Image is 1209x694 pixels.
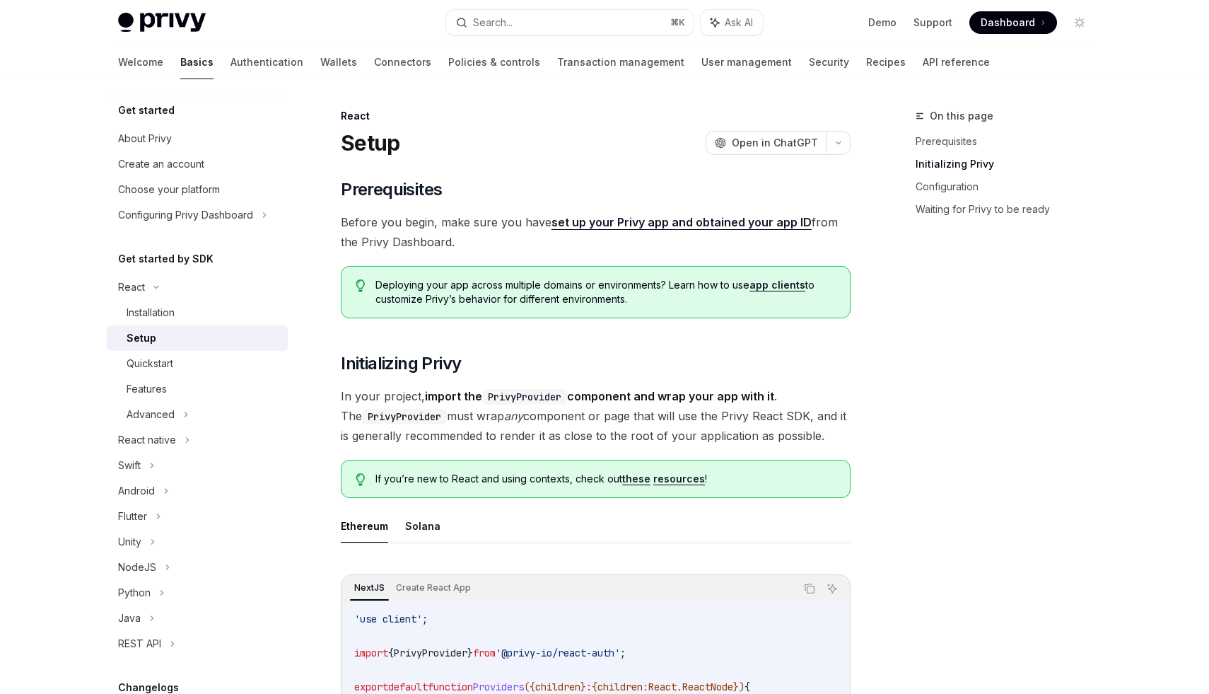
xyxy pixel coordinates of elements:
[341,130,399,156] h1: Setup
[620,647,626,659] span: ;
[823,579,841,598] button: Ask AI
[118,13,206,33] img: light logo
[107,177,288,202] a: Choose your platform
[107,351,288,376] a: Quickstart
[670,17,685,28] span: ⌘ K
[341,212,851,252] span: Before you begin, make sure you have from the Privy Dashboard.
[504,409,523,423] em: any
[107,325,288,351] a: Setup
[981,16,1035,30] span: Dashboard
[118,533,141,550] div: Unity
[916,175,1102,198] a: Configuration
[701,10,763,35] button: Ask AI
[866,45,906,79] a: Recipes
[350,579,389,596] div: NextJS
[467,647,473,659] span: }
[733,681,744,693] span: })
[388,647,394,659] span: {
[107,376,288,402] a: Features
[473,647,496,659] span: from
[744,681,750,693] span: {
[127,381,167,398] div: Features
[118,279,145,296] div: React
[422,613,428,625] span: ;
[916,153,1102,175] a: Initializing Privy
[118,181,220,198] div: Choose your platform
[648,681,677,693] span: React
[701,45,792,79] a: User management
[118,508,147,525] div: Flutter
[354,613,422,625] span: 'use client'
[118,250,214,267] h5: Get started by SDK
[405,509,440,543] button: Solana
[394,647,467,659] span: PrivyProvider
[388,681,428,693] span: default
[1068,11,1091,34] button: Toggle dark mode
[392,579,475,596] div: Create React App
[425,389,774,403] strong: import the component and wrap your app with it
[586,681,592,693] span: :
[446,10,694,35] button: Search...⌘K
[118,156,204,173] div: Create an account
[800,579,819,598] button: Copy the contents from the code block
[622,473,650,485] a: these
[356,473,366,486] svg: Tip
[375,472,836,486] span: If you’re new to React and using contexts, check out !
[118,635,161,652] div: REST API
[428,681,473,693] span: function
[969,11,1057,34] a: Dashboard
[118,45,163,79] a: Welcome
[118,482,155,499] div: Android
[597,681,643,693] span: children
[725,16,753,30] span: Ask AI
[118,130,172,147] div: About Privy
[107,126,288,151] a: About Privy
[482,389,567,405] code: PrivyProvider
[580,681,586,693] span: }
[354,647,388,659] span: import
[354,681,388,693] span: export
[930,108,993,125] span: On this page
[127,304,175,321] div: Installation
[118,432,176,449] div: React native
[118,457,141,474] div: Swift
[653,473,705,485] a: resources
[320,45,357,79] a: Wallets
[127,406,175,423] div: Advanced
[473,14,513,31] div: Search...
[107,300,288,325] a: Installation
[362,409,447,424] code: PrivyProvider
[496,647,620,659] span: '@privy-io/react-auth'
[732,136,818,150] span: Open in ChatGPT
[107,151,288,177] a: Create an account
[127,330,156,347] div: Setup
[341,509,388,543] button: Ethereum
[118,559,156,576] div: NodeJS
[809,45,849,79] a: Security
[643,681,648,693] span: :
[524,681,535,693] span: ({
[677,681,682,693] span: .
[180,45,214,79] a: Basics
[913,16,952,30] a: Support
[535,681,580,693] span: children
[118,207,253,224] div: Configuring Privy Dashboard
[682,681,733,693] span: ReactNode
[127,355,173,372] div: Quickstart
[118,102,175,119] h5: Get started
[448,45,540,79] a: Policies & controls
[118,610,141,627] div: Java
[592,681,597,693] span: {
[341,109,851,123] div: React
[118,584,151,601] div: Python
[916,130,1102,153] a: Prerequisites
[551,215,812,230] a: set up your Privy app and obtained your app ID
[706,131,827,155] button: Open in ChatGPT
[749,279,805,291] a: app clients
[341,386,851,446] span: In your project, . The must wrap component or page that will use the Privy React SDK, and it is g...
[923,45,990,79] a: API reference
[473,681,524,693] span: Providers
[230,45,303,79] a: Authentication
[868,16,896,30] a: Demo
[375,278,836,306] span: Deploying your app across multiple domains or environments? Learn how to use to customize Privy’s...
